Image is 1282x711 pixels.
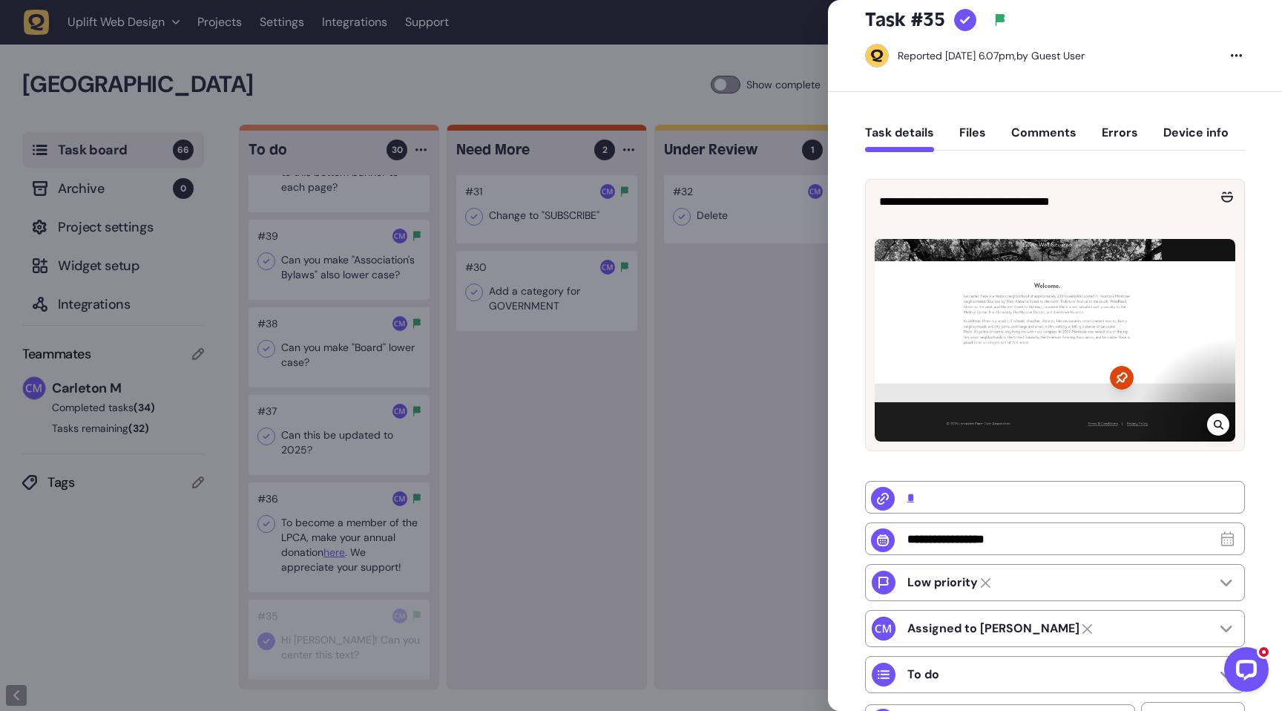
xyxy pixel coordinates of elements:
button: Errors [1102,125,1138,152]
img: Guest User [866,45,888,67]
p: To do [907,667,939,682]
h5: Task #35 [865,8,945,32]
button: Task details [865,125,934,152]
button: Comments [1011,125,1076,152]
p: Low priority [907,575,978,590]
iframe: LiveChat chat widget [1212,641,1275,704]
button: Files [959,125,986,152]
button: Device info [1163,125,1229,152]
div: by Guest User [898,48,1085,63]
div: Reported [DATE] 6.07pm, [898,49,1016,62]
strong: Carleton M [907,621,1079,636]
